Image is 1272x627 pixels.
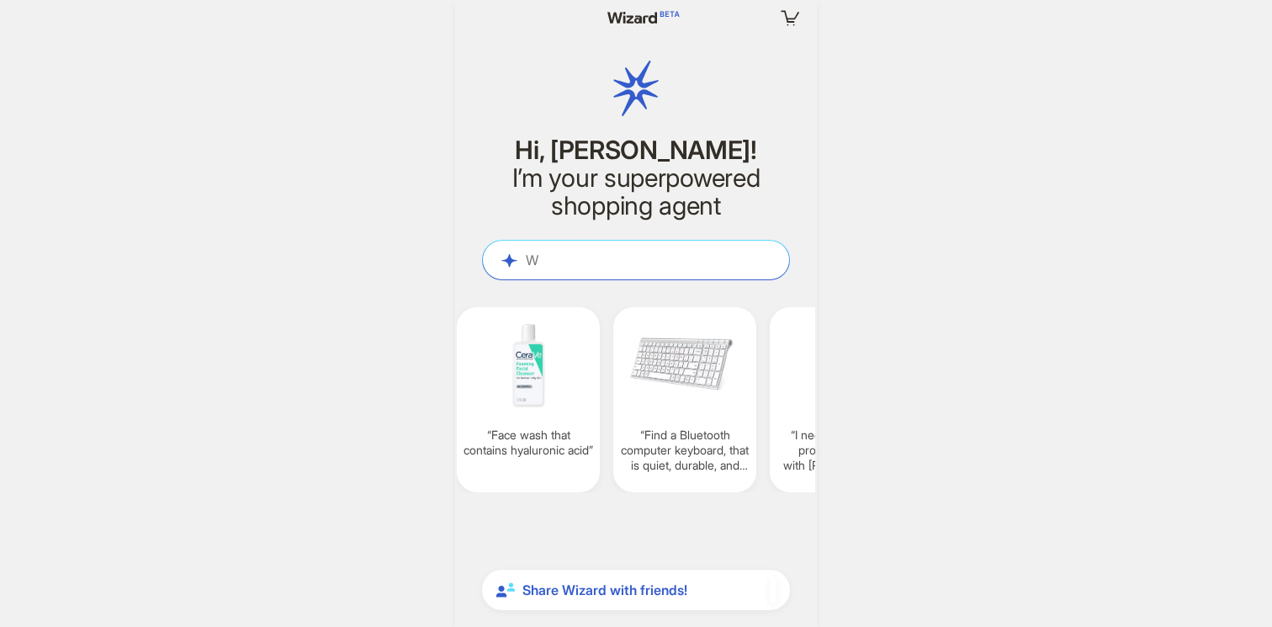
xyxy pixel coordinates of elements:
img: Find%20a%20Bluetooth%20computer%20keyboard_%20that%20is%20quiet_%20durable_%20and%20has%20long%20... [620,317,750,414]
q: Face wash that contains hyaluronic acid [464,428,593,458]
div: I need help finding products to help with [PERSON_NAME] management [770,307,913,492]
img: I%20need%20help%20finding%20products%20to%20help%20with%20beard%20management-3f522821.png [776,317,906,414]
span: Share Wizard with friends! [522,582,763,599]
div: Find a Bluetooth computer keyboard, that is quiet, durable, and has long battery life [613,307,756,492]
q: Find a Bluetooth computer keyboard, that is quiet, durable, and has long battery life [620,428,750,474]
q: I need help finding products to help with [PERSON_NAME] management [776,428,906,474]
div: Face wash that contains hyaluronic acid [457,307,600,492]
img: Face%20wash%20that%20contains%20hyaluronic%20acid-6f0c777e.png [464,317,593,414]
h1: Hi, [PERSON_NAME]! [482,136,790,164]
div: Share Wizard with friends! [482,570,790,610]
h2: I’m your superpowered shopping agent [482,164,790,220]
